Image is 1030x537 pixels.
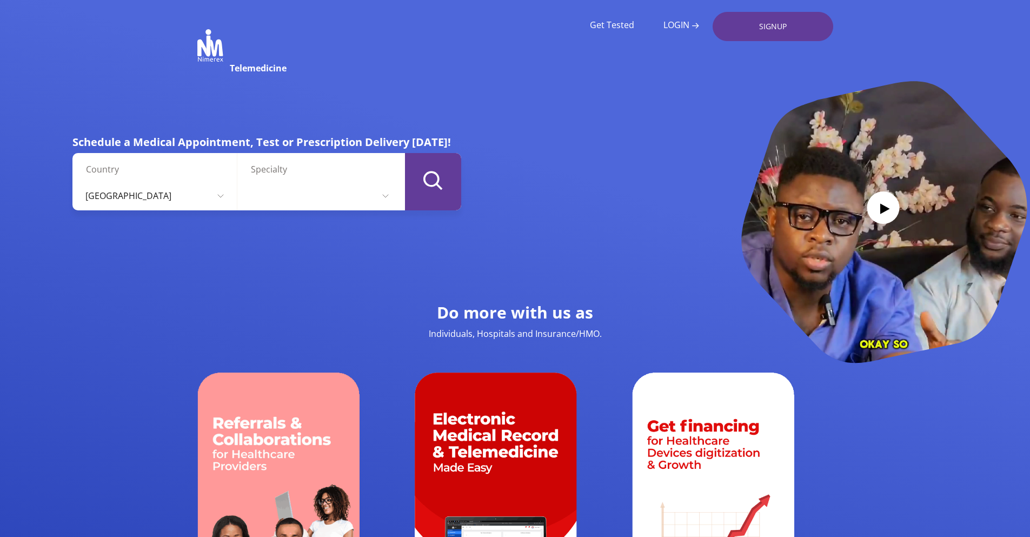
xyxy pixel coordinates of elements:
[86,163,231,176] label: Country
[663,20,699,30] a: LOGIN
[713,12,833,41] a: SIGNUP
[251,163,396,176] label: Specialty
[380,302,650,323] h2: Do more with us as
[197,29,223,62] img: Nimerex
[72,135,461,149] h5: Schedule a Medical Appointment, Test or Prescription Delivery [DATE]!
[590,20,634,30] a: Get Tested
[380,327,650,340] p: Individuals, Hospitals and Insurance/HMO.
